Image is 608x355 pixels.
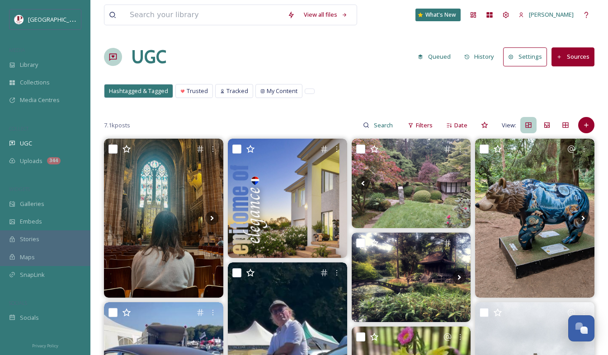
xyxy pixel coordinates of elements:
[369,116,399,134] input: Search
[20,96,60,104] span: Media Centres
[20,217,42,226] span: Embeds
[20,235,39,243] span: Stories
[475,139,594,298] img: We had a lovely walk around Tatton park gardens today. Have you seen these beautiful bears yet? I...
[9,47,25,53] span: MEDIA
[415,9,461,21] a: What's New
[413,48,455,65] button: Queued
[514,6,578,23] a: [PERSON_NAME]
[267,87,297,95] span: My Content
[529,10,574,19] span: [PERSON_NAME]
[104,139,223,298] img: July 2025 Had my sweet, yet impressive, nephew Elias with me for the month. We went to see friend...
[9,125,28,132] span: COLLECT
[20,271,45,279] span: SnapLink
[20,253,35,262] span: Maps
[568,315,594,341] button: Open Chat
[503,47,551,66] a: Settings
[20,313,39,322] span: Socials
[187,87,208,95] span: Trusted
[352,233,471,322] img: #tattonpark #tattonparkgardens
[352,139,471,228] img: Japanese garden #tattonpark #gardens #Japanesegardens #dayout #summerholidays #trees
[228,139,347,258] img: ✨✨Luxury has a new address – 📍51 Atherton Crescent Step inside and experience a residence where s...
[551,47,594,66] button: Sources
[454,121,467,130] span: Date
[20,61,38,69] span: Library
[20,200,44,208] span: Galleries
[226,87,248,95] span: Tracked
[32,340,58,350] a: Privacy Policy
[299,6,352,23] a: View all files
[503,47,547,66] button: Settings
[460,48,504,65] a: History
[104,121,130,130] span: 7.1k posts
[413,48,460,65] a: Queued
[109,87,168,95] span: Hashtagged & Tagged
[20,157,42,165] span: Uploads
[20,78,50,87] span: Collections
[20,139,32,148] span: UGC
[502,121,516,130] span: View:
[9,186,30,192] span: WIDGETS
[125,5,283,25] input: Search your library
[14,15,24,24] img: download%20(5).png
[32,343,58,349] span: Privacy Policy
[416,121,433,130] span: Filters
[28,15,85,23] span: [GEOGRAPHIC_DATA]
[460,48,499,65] button: History
[131,43,166,70] a: UGC
[47,157,61,164] div: 344
[9,299,27,306] span: SOCIALS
